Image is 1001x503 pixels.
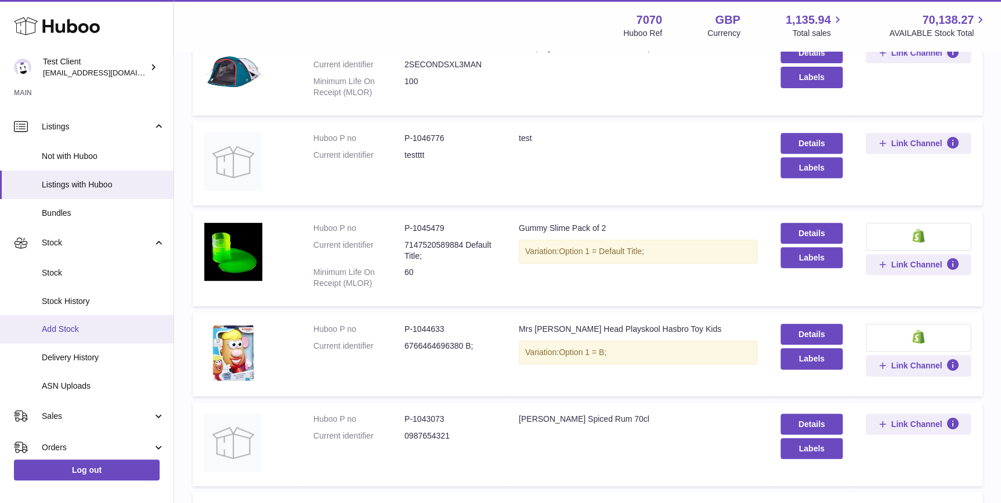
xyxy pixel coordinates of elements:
div: Test Client [43,56,147,78]
button: Labels [780,348,842,369]
span: Option 1 = Default Title; [559,247,644,256]
button: Link Channel [866,414,971,435]
span: ASN Uploads [42,381,165,392]
img: test [204,133,262,191]
dt: Huboo P no [313,324,404,335]
img: Camping tent - 2 SECONDS XL - 3-person - Fresh & Black [204,42,262,100]
a: 70,138.27 AVAILABLE Stock Total [889,12,987,39]
div: Currency [707,28,740,39]
span: [EMAIL_ADDRESS][DOMAIN_NAME] [43,68,171,77]
a: Details [780,324,842,345]
dd: 60 [404,267,496,289]
button: Link Channel [866,355,971,376]
strong: GBP [715,12,740,28]
img: shopify-small.png [912,229,924,243]
img: Mrs Potato Head Playskool Hasbro Toy Kids [204,324,262,382]
dt: Current identifier [313,240,404,262]
dd: 2SECONDSXL3MAN [404,59,496,70]
dt: Current identifier [313,341,404,352]
div: [PERSON_NAME] Spiced Rum 70cl [519,414,758,425]
dd: 0987654321 [404,430,496,442]
span: Orders [42,442,153,453]
span: Total sales [792,28,844,39]
span: 1,135.94 [786,12,831,28]
dd: P-1044633 [404,324,496,335]
img: Barti Spiced Rum 70cl [204,414,262,472]
dt: Minimum Life On Receipt (MLOR) [313,267,404,289]
dt: Huboo P no [313,133,404,144]
span: Listings with Huboo [42,179,165,190]
button: Link Channel [866,133,971,154]
a: Details [780,133,842,154]
dt: Huboo P no [313,223,404,234]
button: Labels [780,157,842,178]
img: internalAdmin-7070@internal.huboo.com [14,59,31,76]
span: Stock History [42,296,165,307]
div: Gummy Slime Pack of 2 [519,223,758,234]
dt: Minimum Life On Receipt (MLOR) [313,76,404,98]
div: test [519,133,758,144]
img: shopify-small.png [912,330,924,343]
div: Variation: [519,240,758,263]
span: Link Channel [891,419,942,429]
dt: Current identifier [313,430,404,442]
span: Bundles [42,208,165,219]
span: 70,138.27 [922,12,974,28]
div: Variation: [519,341,758,364]
dd: 100 [404,76,496,98]
div: Mrs [PERSON_NAME] Head Playskool Hasbro Toy Kids [519,324,758,335]
span: Listings [42,121,153,132]
dt: Current identifier [313,150,404,161]
span: Link Channel [891,259,942,270]
span: Delivery History [42,352,165,363]
button: Link Channel [866,254,971,275]
a: Details [780,414,842,435]
span: Sales [42,411,153,422]
button: Labels [780,438,842,459]
span: Option 1 = B; [559,348,606,357]
span: Link Channel [891,138,942,149]
span: Link Channel [891,360,942,371]
dt: Huboo P no [313,414,404,425]
a: Details [780,42,842,63]
img: Gummy Slime Pack of 2 [204,223,262,281]
span: Not with Huboo [42,151,165,162]
span: Stock [42,237,153,248]
span: Link Channel [891,48,942,58]
dd: P-1043073 [404,414,496,425]
span: Stock [42,267,165,278]
button: Link Channel [866,42,971,63]
dd: 7147520589884 Default Title; [404,240,496,262]
button: Labels [780,247,842,268]
dd: testttt [404,150,496,161]
dt: Current identifier [313,59,404,70]
span: AVAILABLE Stock Total [889,28,987,39]
button: Labels [780,67,842,88]
strong: 7070 [636,12,662,28]
dd: P-1045479 [404,223,496,234]
span: Add Stock [42,324,165,335]
div: Huboo Ref [623,28,662,39]
a: Details [780,223,842,244]
a: 1,135.94 Total sales [786,12,844,39]
a: Log out [14,459,160,480]
dd: P-1046776 [404,133,496,144]
dd: 6766464696380 B; [404,341,496,352]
